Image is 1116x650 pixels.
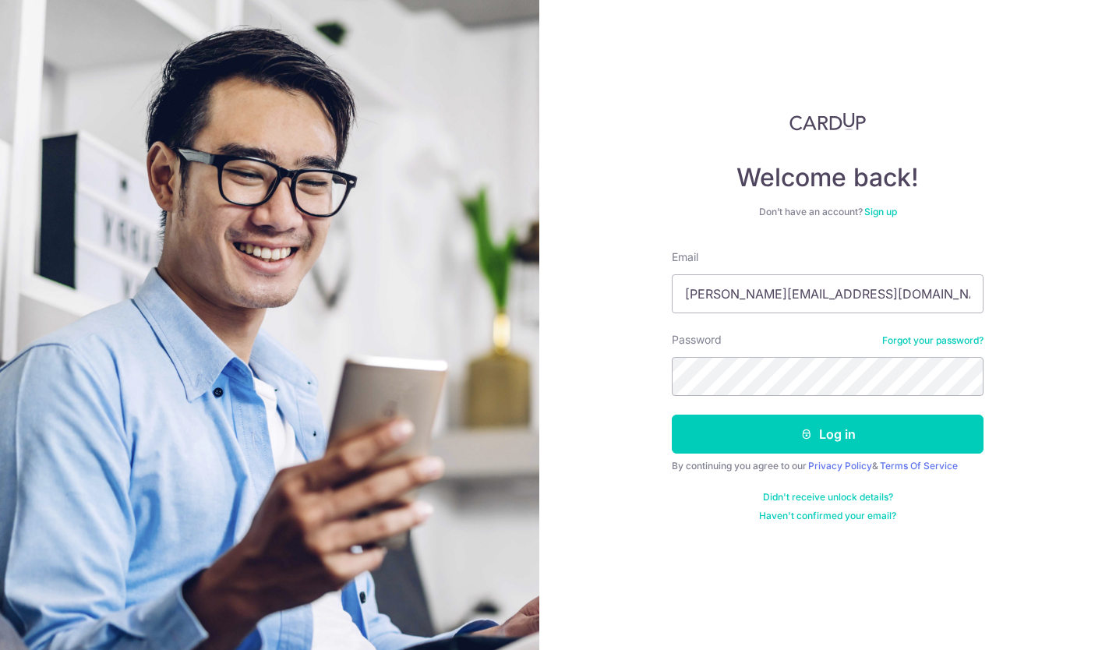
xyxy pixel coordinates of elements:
[759,510,896,522] a: Haven't confirmed your email?
[672,162,984,193] h4: Welcome back!
[672,460,984,472] div: By continuing you agree to our &
[808,460,872,472] a: Privacy Policy
[672,274,984,313] input: Enter your Email
[672,249,698,265] label: Email
[763,491,893,503] a: Didn't receive unlock details?
[672,415,984,454] button: Log in
[789,112,866,131] img: CardUp Logo
[864,206,897,217] a: Sign up
[672,332,722,348] label: Password
[880,460,958,472] a: Terms Of Service
[672,206,984,218] div: Don’t have an account?
[882,334,984,347] a: Forgot your password?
